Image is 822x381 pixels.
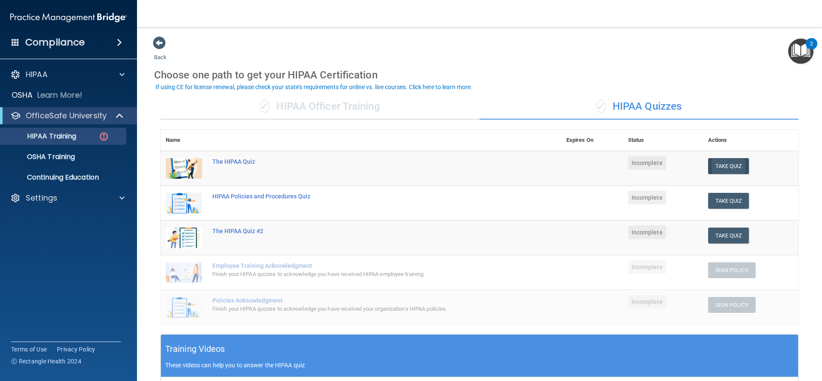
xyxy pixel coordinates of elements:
[155,84,472,90] div: If using CE for license renewal, please check your state's requirements for online vs. live cours...
[628,191,666,204] span: Incomplete
[708,158,749,174] button: Take Quiz
[154,83,474,91] button: If using CE for license renewal, please check your state's requirements for online vs. live cours...
[788,39,813,64] button: Open Resource Center, 2 new notifications
[703,130,798,151] th: Actions
[212,193,518,200] div: HIPAA Policies and Procedures Quiz
[37,90,83,100] p: Learn More!
[623,130,703,151] th: Status
[6,173,122,182] p: Continuing Education
[212,262,518,269] div: Employee Training Acknowledgment
[628,225,666,239] span: Incomplete
[810,44,813,55] div: 2
[57,345,95,354] a: Privacy Policy
[561,130,623,151] th: Expires On
[26,193,57,203] p: Settings
[165,362,794,369] p: These videos can help you to answer the HIPAA quiz
[26,69,48,80] p: HIPAA
[596,100,606,113] span: ✓
[708,193,749,209] button: Take Quiz
[10,69,125,80] a: HIPAA
[708,297,756,313] button: Sign Policy
[26,111,107,121] p: OfficeSafe University
[10,9,127,26] img: PMB logo
[628,295,666,309] span: Incomplete
[165,342,225,357] h5: Training Videos
[10,111,124,121] a: OfficeSafe University
[11,357,81,366] span: Ⓒ Rectangle Health 2024
[161,130,207,151] th: Name
[161,94,479,120] div: HIPAA Officer Training
[6,153,75,161] p: OSHA Training
[212,228,518,234] div: The HIPAA Quiz #2
[212,297,518,304] div: Policies Acknowledgment
[25,36,85,48] h4: Compliance
[708,228,749,243] button: Take Quiz
[11,345,47,354] a: Terms of Use
[260,100,269,113] span: ✓
[12,90,33,100] p: OSHA
[154,63,805,87] div: Choose one path to get your HIPAA Certification
[212,304,518,314] div: Finish your HIPAA quizzes to acknowledge you have received your organization’s HIPAA policies.
[628,260,666,274] span: Incomplete
[479,94,798,120] div: HIPAA Quizzes
[212,269,518,279] div: Finish your HIPAA quizzes to acknowledge you have received HIPAA employee training.
[628,156,666,170] span: Incomplete
[98,131,109,142] img: danger-circle.6113f641.png
[6,132,76,141] p: HIPAA Training
[10,193,125,203] a: Settings
[154,44,167,60] a: Back
[708,262,756,278] button: Sign Policy
[212,158,518,165] div: The HIPAA Quiz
